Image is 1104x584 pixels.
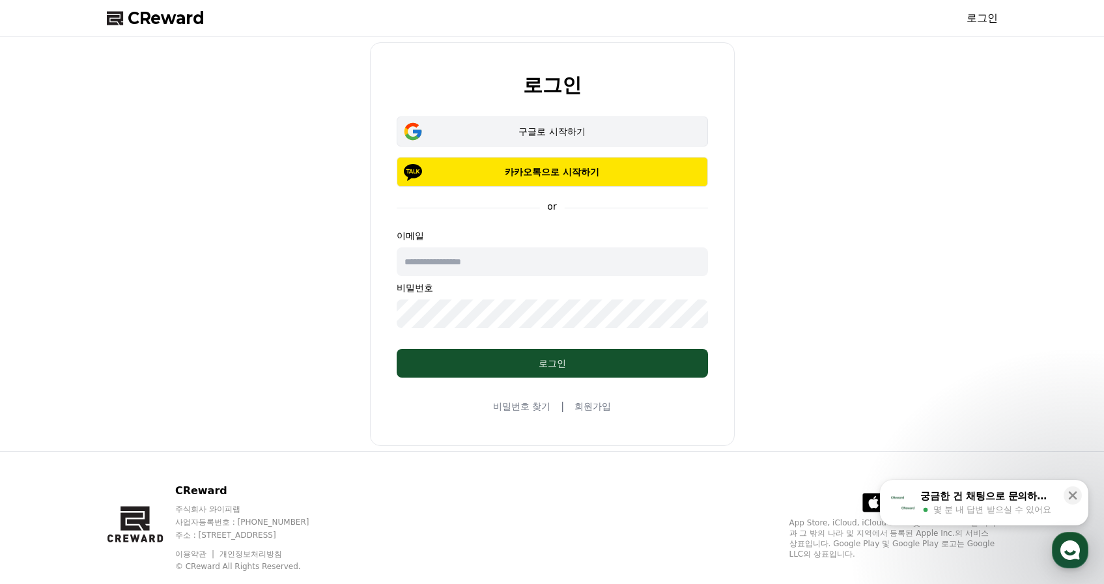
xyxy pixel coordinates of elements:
[397,117,708,146] button: 구글로 시작하기
[416,125,689,138] div: 구글로 시작하기
[175,530,334,540] p: 주소 : [STREET_ADDRESS]
[397,229,708,242] p: 이메일
[175,517,334,527] p: 사업자등록번호 : [PHONE_NUMBER]
[41,432,49,443] span: 홈
[219,549,282,559] a: 개인정보처리방침
[416,165,689,178] p: 카카오톡으로 시작하기
[523,74,582,96] h2: 로그인
[539,200,564,213] p: or
[119,433,135,443] span: 대화
[493,400,550,413] a: 비밀번호 찾기
[397,281,708,294] p: 비밀번호
[168,413,250,445] a: 설정
[789,518,998,559] p: App Store, iCloud, iCloud Drive 및 iTunes Store는 미국과 그 밖의 나라 및 지역에서 등록된 Apple Inc.의 서비스 상표입니다. Goo...
[107,8,205,29] a: CReward
[423,357,682,370] div: 로그인
[175,561,334,572] p: © CReward All Rights Reserved.
[4,413,86,445] a: 홈
[561,398,564,414] span: |
[175,483,334,499] p: CReward
[86,413,168,445] a: 대화
[201,432,217,443] span: 설정
[175,504,334,514] p: 주식회사 와이피랩
[967,10,998,26] a: 로그인
[397,157,708,187] button: 카카오톡으로 시작하기
[574,400,611,413] a: 회원가입
[175,549,216,559] a: 이용약관
[128,8,205,29] span: CReward
[397,349,708,378] button: 로그인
